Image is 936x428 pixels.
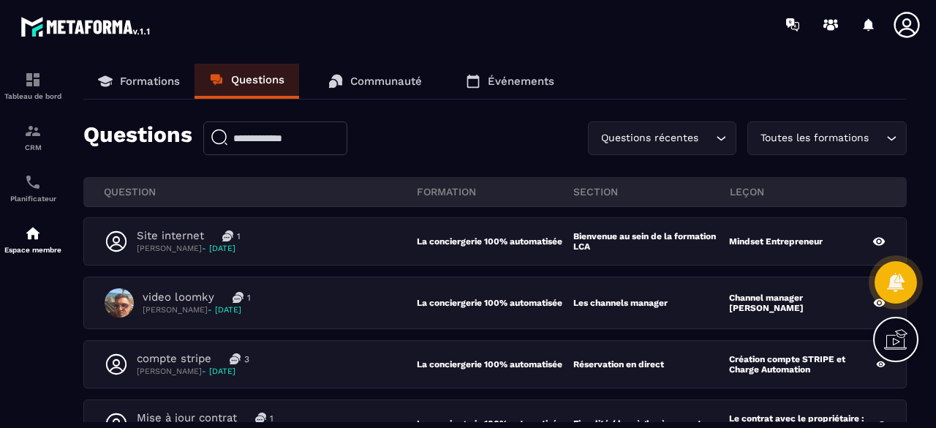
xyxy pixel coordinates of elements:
[4,195,62,203] p: Planificateur
[4,60,62,111] a: formationformationTableau de bord
[4,162,62,214] a: schedulerschedulerPlanificateur
[24,122,42,140] img: formation
[872,130,883,146] input: Search for option
[83,121,192,155] p: Questions
[573,359,664,369] p: Réservation en direct
[24,71,42,89] img: formation
[230,353,241,364] img: messages
[451,64,569,99] a: Événements
[137,243,241,254] p: [PERSON_NAME]
[255,413,266,424] img: messages
[350,75,422,88] p: Communauté
[4,143,62,151] p: CRM
[104,185,417,198] p: QUESTION
[4,92,62,100] p: Tableau de bord
[137,366,249,377] p: [PERSON_NAME]
[247,292,251,304] p: 1
[233,292,244,303] img: messages
[573,231,730,252] p: Bienvenue au sein de la formation LCA
[573,185,730,198] p: section
[24,225,42,242] img: automations
[314,64,437,99] a: Communauté
[137,229,204,243] p: Site internet
[24,173,42,191] img: scheduler
[747,121,907,155] div: Search for option
[195,64,299,99] a: Questions
[701,130,712,146] input: Search for option
[573,298,668,308] p: Les channels manager
[222,230,233,241] img: messages
[83,64,195,99] a: Formations
[4,214,62,265] a: automationsautomationsEspace membre
[143,290,214,304] p: video loomky
[417,236,573,247] p: La conciergerie 100% automatisée
[729,236,823,247] p: Mindset Entrepreneur
[729,293,872,313] p: Channel manager [PERSON_NAME]
[757,130,872,146] span: Toutes les formations
[202,244,235,253] span: - [DATE]
[20,13,152,40] img: logo
[231,73,284,86] p: Questions
[120,75,180,88] p: Formations
[137,352,211,366] p: compte stripe
[729,354,875,375] p: Création compte STRIPE et Charge Automation
[137,411,237,425] p: Mise à jour contrat
[597,130,701,146] span: Questions récentes
[237,230,241,242] p: 1
[244,353,249,365] p: 3
[417,185,573,198] p: FORMATION
[143,304,251,315] p: [PERSON_NAME]
[4,246,62,254] p: Espace membre
[488,75,554,88] p: Événements
[202,367,235,376] span: - [DATE]
[417,298,573,308] p: La conciergerie 100% automatisée
[588,121,736,155] div: Search for option
[417,359,573,369] p: La conciergerie 100% automatisée
[270,413,273,424] p: 1
[730,185,886,198] p: leçon
[208,305,241,315] span: - [DATE]
[4,111,62,162] a: formationformationCRM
